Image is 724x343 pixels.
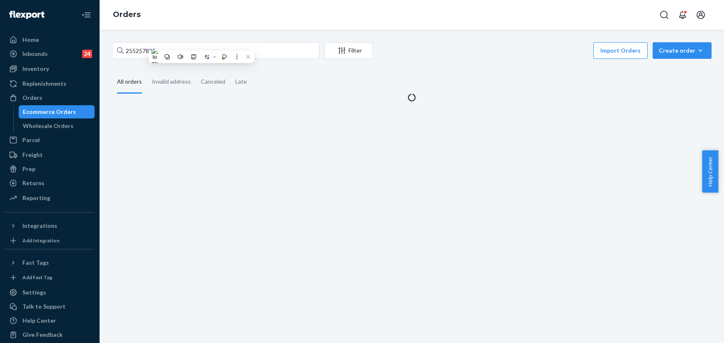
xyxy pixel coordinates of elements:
[22,258,49,267] div: Fast Tags
[5,176,95,190] a: Returns
[324,42,373,59] button: Filter
[5,286,95,299] a: Settings
[659,46,705,55] div: Create order
[235,71,247,92] div: Late
[22,165,35,173] div: Prep
[702,150,718,193] button: Help Center
[23,108,76,116] div: Ecommerce Orders
[5,162,95,176] a: Prep
[82,50,92,58] div: 24
[674,7,691,23] button: Open notifications
[22,136,40,144] div: Parcel
[5,148,95,162] a: Freight
[22,94,42,102] div: Orders
[117,71,142,94] div: All orders
[9,11,44,19] img: Flexport logo
[671,318,716,339] iframe: Opens a widget where you can chat to one of our agents
[113,10,141,19] a: Orders
[22,179,44,187] div: Returns
[22,50,48,58] div: Inbounds
[22,237,59,244] div: Add Integration
[22,80,66,88] div: Replenishments
[22,316,56,325] div: Help Center
[5,91,95,104] a: Orders
[5,33,95,46] a: Home
[5,273,95,283] a: Add Fast Tag
[106,3,147,27] ol: breadcrumbs
[19,105,95,118] a: Ecommerce Orders
[5,191,95,205] a: Reporting
[5,328,95,341] button: Give Feedback
[22,302,66,311] div: Talk to Support
[22,222,57,230] div: Integrations
[22,331,63,339] div: Give Feedback
[656,7,673,23] button: Open Search Box
[5,256,95,269] button: Fast Tags
[5,236,95,246] a: Add Integration
[5,62,95,75] a: Inventory
[5,300,95,313] button: Talk to Support
[22,194,50,202] div: Reporting
[653,42,712,59] button: Create order
[22,288,46,297] div: Settings
[19,119,95,133] a: Wholesale Orders
[5,314,95,327] a: Help Center
[5,219,95,232] button: Integrations
[152,71,191,92] div: Invalid address
[5,77,95,90] a: Replenishments
[22,274,52,281] div: Add Fast Tag
[23,122,73,130] div: Wholesale Orders
[78,7,95,23] button: Close Navigation
[325,46,372,55] div: Filter
[692,7,709,23] button: Open account menu
[22,151,43,159] div: Freight
[22,65,49,73] div: Inventory
[5,133,95,147] a: Parcel
[112,42,319,59] input: Search orders
[593,42,648,59] button: Import Orders
[201,71,225,92] div: Canceled
[22,36,39,44] div: Home
[5,47,95,60] a: Inbounds24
